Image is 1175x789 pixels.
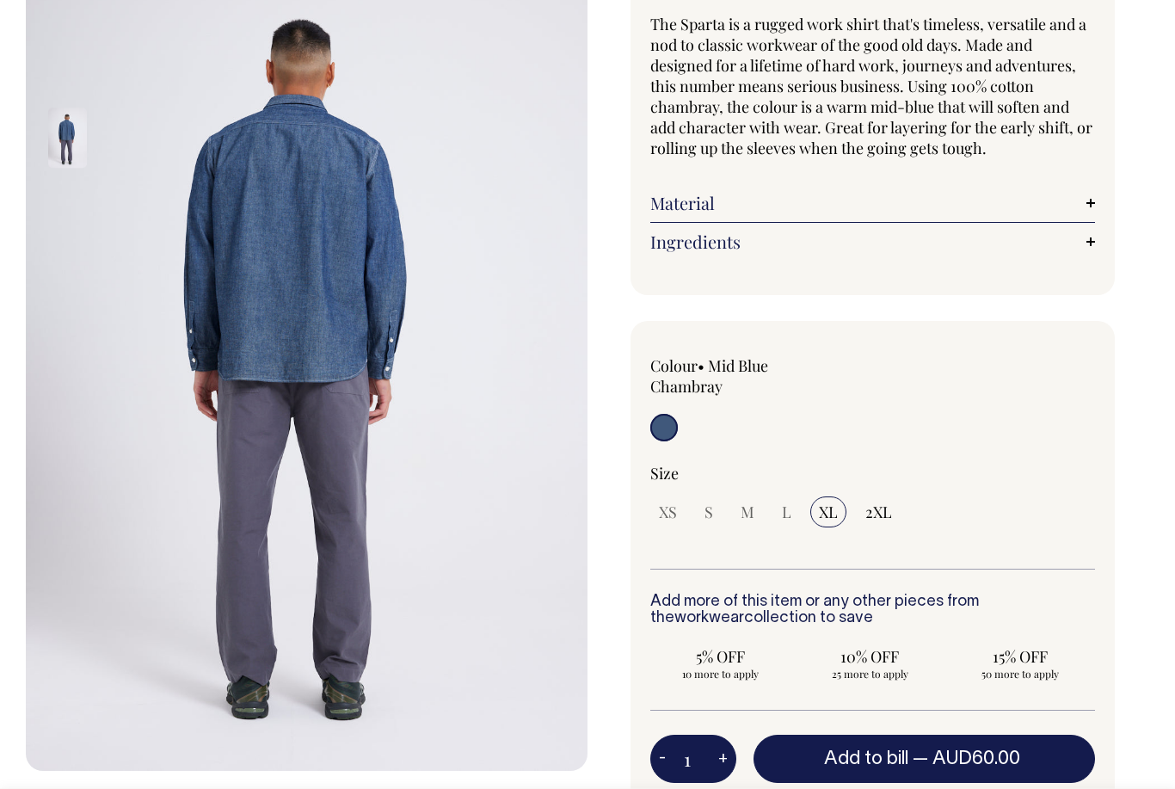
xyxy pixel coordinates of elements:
[819,502,838,522] span: XL
[650,496,686,527] input: XS
[650,231,1095,252] a: Ingredients
[950,641,1090,686] input: 15% OFF 50 more to apply
[857,496,901,527] input: 2XL
[710,742,736,776] button: +
[659,502,677,522] span: XS
[809,646,931,667] span: 10% OFF
[932,750,1020,767] span: AUD60.00
[650,14,1092,158] span: The Sparta is a rugged work shirt that's timeless, versatile and a nod to classic workwear of the...
[741,502,754,522] span: M
[650,463,1095,484] div: Size
[659,646,781,667] span: 5% OFF
[674,611,744,626] a: workwear
[650,594,1095,628] h6: Add more of this item or any other pieces from the collection to save
[754,735,1095,783] button: Add to bill —AUD60.00
[913,750,1024,767] span: —
[732,496,763,527] input: M
[824,750,908,767] span: Add to bill
[696,496,722,527] input: S
[48,108,87,169] img: mid-blue-chambray
[650,641,790,686] input: 5% OFF 10 more to apply
[865,502,892,522] span: 2XL
[782,502,791,522] span: L
[800,641,939,686] input: 10% OFF 25 more to apply
[650,355,828,397] div: Colour
[698,355,704,376] span: •
[810,496,846,527] input: XL
[773,496,800,527] input: L
[659,667,781,681] span: 10 more to apply
[650,742,674,776] button: -
[650,355,768,397] label: Mid Blue Chambray
[959,667,1081,681] span: 50 more to apply
[809,667,931,681] span: 25 more to apply
[704,502,713,522] span: S
[650,193,1095,213] a: Material
[959,646,1081,667] span: 15% OFF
